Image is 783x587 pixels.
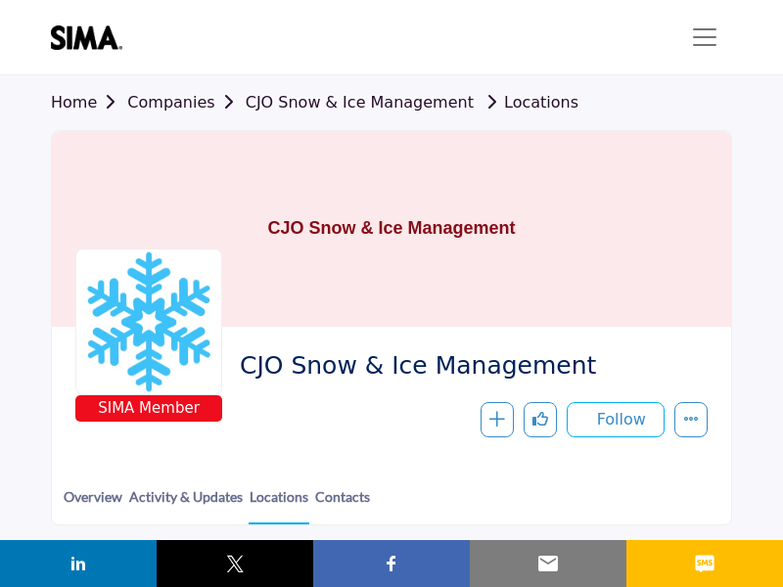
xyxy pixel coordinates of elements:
a: Contacts [314,486,371,522]
button: Toggle navigation [677,18,732,57]
img: sms sharing button [693,552,716,575]
h1: CJO Snow & Ice Management [267,131,515,327]
img: email sharing button [536,552,560,575]
button: Like [524,402,557,437]
a: Overview [63,486,123,522]
a: CJO Snow & Ice Management [246,93,474,112]
a: Locations [479,93,578,112]
button: Follow [567,402,665,437]
img: facebook sharing button [380,552,403,575]
a: Home [51,93,127,112]
span: CJO Snow & Ice Management [240,350,693,383]
a: Locations [249,486,309,524]
a: Companies [127,93,245,112]
button: More details [674,402,708,437]
a: Activity & Updates [128,486,244,522]
img: site Logo [51,25,132,50]
img: linkedin sharing button [67,552,90,575]
img: twitter sharing button [223,552,247,575]
span: SIMA Member [79,397,218,420]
